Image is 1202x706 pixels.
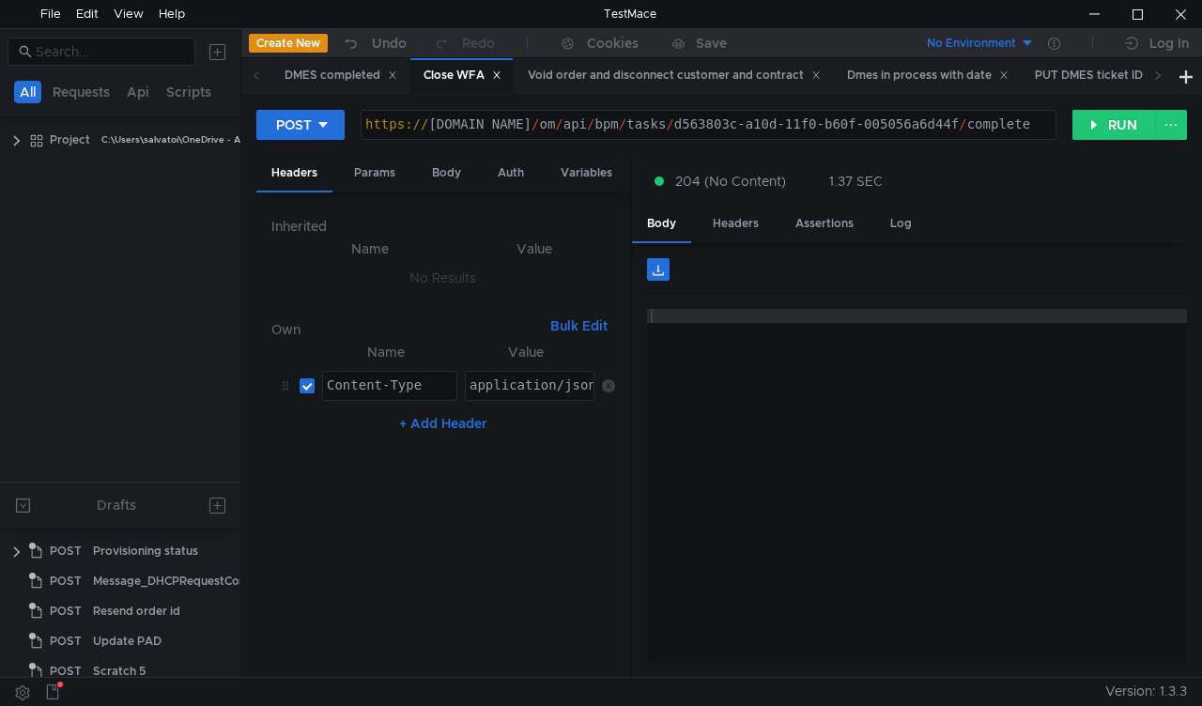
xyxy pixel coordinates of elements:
button: No Environment [904,28,1035,58]
div: PUT DMES ticket ID [1035,66,1160,85]
span: 204 (No Content) [675,171,786,192]
div: POST [276,115,312,135]
div: Log In [1149,32,1189,54]
div: DMES completed [285,66,397,85]
div: Headers [256,156,332,192]
button: Api [121,81,155,103]
button: Create New [249,34,328,53]
div: Project [50,126,90,154]
div: Void order and disconnect customer and contract [528,66,821,85]
div: No Environment [927,35,1016,53]
span: POST [50,627,82,655]
th: Name [286,238,454,260]
div: Save [696,37,727,50]
th: Value [454,238,615,260]
div: C:\Users\salvatoi\OneDrive - AMDOCS\Backup Folders\Documents\testmace\Project [101,126,482,154]
div: Params [339,156,410,191]
div: Drafts [97,494,136,516]
h6: Inherited [271,215,615,238]
span: Version: 1.3.3 [1105,678,1187,705]
input: Search... [36,41,184,62]
button: POST [256,110,345,140]
button: + Add Header [392,412,495,435]
span: POST [50,567,82,595]
button: All [14,81,41,103]
div: Log [875,207,927,241]
button: Undo [328,29,420,57]
h6: Own [271,318,543,341]
span: POST [50,597,82,625]
span: POST [50,657,82,685]
button: Scripts [161,81,217,103]
div: Redo [462,32,495,54]
div: Undo [372,32,407,54]
div: Dmes in process with date [847,66,1009,85]
th: Name [315,341,457,363]
div: 1.37 SEC [829,173,883,190]
div: Cookies [587,32,639,54]
button: RUN [1072,110,1156,140]
div: Variables [546,156,627,191]
div: Resend order id [93,597,180,625]
div: Auth [483,156,539,191]
button: Requests [47,81,116,103]
button: Redo [420,29,508,57]
button: Bulk Edit [543,315,615,337]
nz-embed-empty: No Results [409,269,476,286]
div: Body [632,207,691,243]
div: Scratch 5 [93,657,146,685]
div: Message_DHCPRequestCompleted [93,567,285,595]
div: Update PAD [93,627,162,655]
div: Headers [698,207,774,241]
div: Provisioning status [93,537,198,565]
div: Body [417,156,476,191]
div: Assertions [780,207,869,241]
div: Close WFA [424,66,501,85]
th: Value [457,341,594,363]
span: POST [50,537,82,565]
